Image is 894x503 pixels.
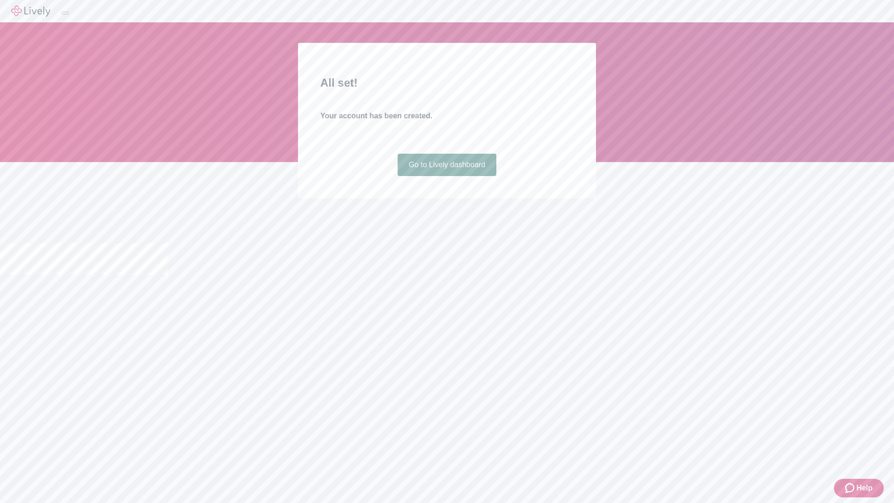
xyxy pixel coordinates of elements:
[320,75,574,91] h2: All set!
[11,6,50,17] img: Lively
[856,483,873,494] span: Help
[61,12,69,14] button: Log out
[834,479,884,497] button: Zendesk support iconHelp
[845,483,856,494] svg: Zendesk support icon
[398,154,497,176] a: Go to Lively dashboard
[320,110,574,122] h4: Your account has been created.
